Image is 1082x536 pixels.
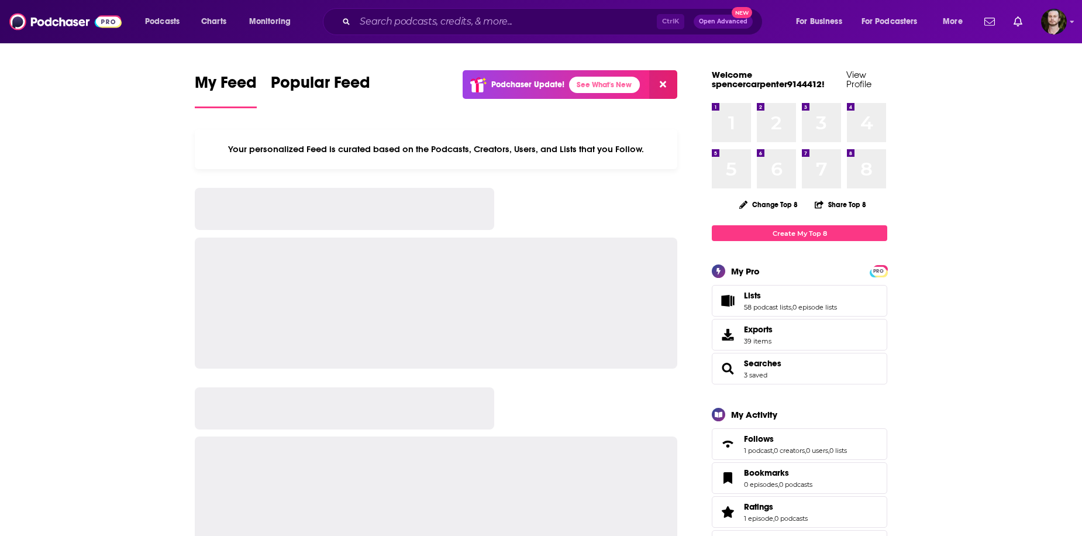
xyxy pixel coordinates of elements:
span: Logged in as OutlierAudio [1041,9,1067,35]
a: See What's New [569,77,640,93]
span: Lists [712,285,887,317]
a: 3 saved [744,371,767,379]
span: New [732,7,753,18]
button: open menu [788,12,857,31]
span: My Feed [195,73,257,99]
a: Lists [744,290,837,301]
span: , [778,480,779,489]
span: Charts [201,13,226,30]
a: Lists [716,293,739,309]
a: View Profile [846,69,871,90]
span: Monitoring [249,13,291,30]
a: Ratings [744,501,808,512]
button: Change Top 8 [732,197,805,212]
button: open menu [241,12,306,31]
span: PRO [871,267,885,276]
a: 0 lists [829,446,847,455]
span: Open Advanced [699,19,747,25]
span: , [828,446,829,455]
a: 0 users [806,446,828,455]
a: Welcome spencercarpenter9144412! [712,69,825,90]
span: More [943,13,963,30]
a: 0 podcasts [774,514,808,523]
span: Exports [716,327,739,343]
a: Follows [744,434,847,444]
span: , [773,446,774,455]
span: For Business [796,13,842,30]
a: 0 episodes [744,480,778,489]
button: Share Top 8 [814,193,867,216]
a: My Feed [195,73,257,108]
a: 58 podcast lists [744,303,791,311]
a: PRO [871,266,885,275]
span: Searches [712,353,887,384]
span: Follows [712,428,887,460]
span: Exports [744,324,773,335]
a: Popular Feed [271,73,370,108]
span: 39 items [744,337,773,345]
span: , [805,446,806,455]
span: Podcasts [145,13,180,30]
a: 0 episode lists [792,303,837,311]
a: Show notifications dropdown [1009,12,1027,32]
button: Open AdvancedNew [694,15,753,29]
span: Popular Feed [271,73,370,99]
a: Bookmarks [716,470,739,486]
span: Bookmarks [712,462,887,494]
span: For Podcasters [862,13,918,30]
a: Show notifications dropdown [980,12,1000,32]
a: 0 creators [774,446,805,455]
a: Charts [194,12,233,31]
button: open menu [854,12,935,31]
a: Exports [712,319,887,351]
input: Search podcasts, credits, & more... [355,12,657,31]
a: 0 podcasts [779,480,812,489]
div: Your personalized Feed is curated based on the Podcasts, Creators, Users, and Lists that you Follow. [195,129,677,169]
a: 1 podcast [744,446,773,455]
span: , [773,514,774,523]
a: Searches [716,360,739,377]
span: Follows [744,434,774,444]
div: My Activity [731,409,777,420]
span: , [791,303,792,311]
a: Searches [744,358,781,369]
img: Podchaser - Follow, Share and Rate Podcasts [9,11,122,33]
span: Lists [744,290,761,301]
span: Ctrl K [657,14,684,29]
img: User Profile [1041,9,1067,35]
button: open menu [137,12,195,31]
a: Ratings [716,504,739,520]
a: Bookmarks [744,468,812,478]
button: Show profile menu [1041,9,1067,35]
span: Ratings [744,501,773,512]
div: My Pro [731,266,760,277]
button: open menu [935,12,977,31]
span: Bookmarks [744,468,789,478]
span: Ratings [712,496,887,528]
a: 1 episode [744,514,773,523]
div: Search podcasts, credits, & more... [334,8,774,35]
a: Follows [716,436,739,452]
a: Create My Top 8 [712,225,887,241]
p: Podchaser Update! [491,80,564,90]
